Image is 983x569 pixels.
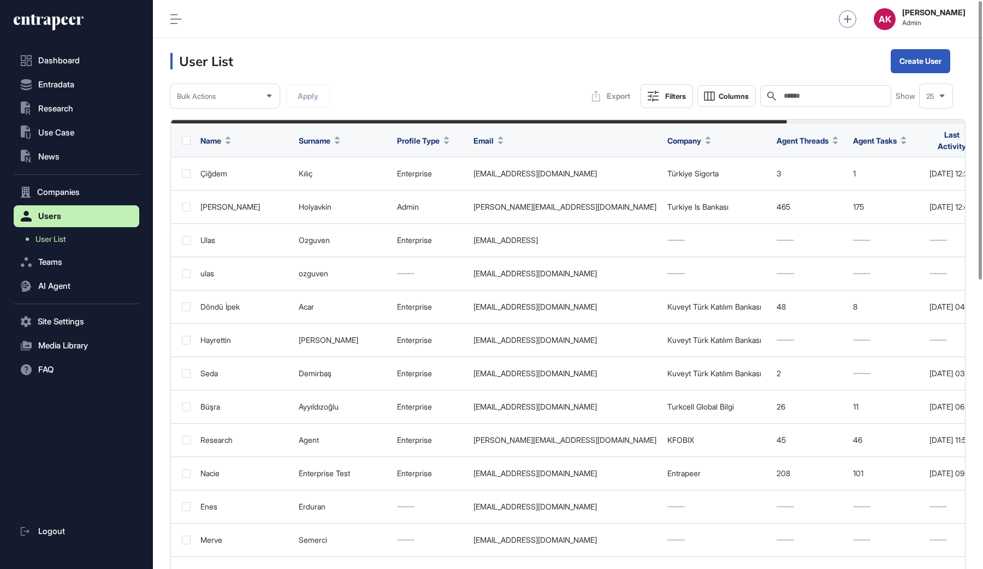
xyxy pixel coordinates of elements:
[200,536,288,544] div: Merve
[38,527,65,536] span: Logout
[667,169,719,178] a: Türkiye Sigorta
[667,369,761,378] a: Kuveyt Türk Katılım Bankası
[299,203,386,211] div: Holyavkin
[200,269,288,278] div: ulas
[473,336,656,345] div: [EMAIL_ADDRESS][DOMAIN_NAME]
[200,203,288,211] div: [PERSON_NAME]
[473,369,656,378] div: [EMAIL_ADDRESS][DOMAIN_NAME]
[665,92,686,100] div: Filters
[19,229,139,249] a: User List
[200,469,288,478] div: Nacie
[397,402,463,411] div: enterprise
[853,135,907,146] button: Agent Tasks
[200,169,288,178] div: Çiğdem
[719,92,749,100] span: Columns
[200,236,288,245] div: Ulas
[473,135,504,146] button: Email
[38,128,74,137] span: Use Case
[38,365,54,374] span: FAQ
[14,359,139,381] button: FAQ
[14,74,139,96] button: Entradata
[473,169,656,178] div: [EMAIL_ADDRESS][DOMAIN_NAME]
[397,236,463,245] div: enterprise
[929,129,974,152] span: Last Activity
[200,402,288,411] div: Büşra
[397,436,463,444] div: enterprise
[299,436,386,444] div: Agent
[667,335,761,345] a: Kuveyt Türk Katılım Bankası
[397,469,463,478] div: enterprise
[397,135,449,146] button: Profile Type
[14,520,139,542] a: Logout
[891,49,950,73] button: Create User
[667,302,761,311] a: Kuveyt Türk Katılım Bankası
[38,341,88,350] span: Media Library
[170,53,233,69] h3: User List
[853,169,919,178] div: 1
[38,56,80,65] span: Dashboard
[777,135,838,146] button: Agent Threads
[299,236,386,245] div: Ozguven
[473,402,656,411] div: [EMAIL_ADDRESS][DOMAIN_NAME]
[853,436,919,444] div: 46
[667,469,701,478] a: Entrapeer
[38,317,84,326] span: Site Settings
[299,135,340,146] button: Surname
[397,203,463,211] div: admin
[874,8,896,30] button: AK
[200,369,288,378] div: Seda
[200,502,288,511] div: Enes
[397,303,463,311] div: enterprise
[397,169,463,178] div: enterprise
[14,311,139,333] button: Site Settings
[299,402,386,411] div: Ayyıldızoğlu
[37,188,80,197] span: Companies
[473,303,656,311] div: [EMAIL_ADDRESS][DOMAIN_NAME]
[38,152,60,161] span: News
[200,303,288,311] div: Döndü İpek
[14,122,139,144] button: Use Case
[299,135,330,146] span: Surname
[397,336,463,345] div: enterprise
[896,92,915,100] span: Show
[299,303,386,311] div: Acar
[14,205,139,227] button: Users
[200,135,231,146] button: Name
[177,92,216,100] span: Bulk Actions
[473,436,656,444] div: [PERSON_NAME][EMAIL_ADDRESS][DOMAIN_NAME]
[667,135,701,146] span: Company
[200,336,288,345] div: Hayrettin
[777,469,842,478] div: 208
[667,135,711,146] button: Company
[777,135,828,146] span: Agent Threads
[473,469,656,478] div: [EMAIL_ADDRESS][DOMAIN_NAME]
[299,536,386,544] div: Semerci
[473,502,656,511] div: [EMAIL_ADDRESS][DOMAIN_NAME]
[473,536,656,544] div: [EMAIL_ADDRESS][DOMAIN_NAME]
[14,251,139,273] button: Teams
[38,212,61,221] span: Users
[35,235,66,244] span: User List
[697,85,756,107] button: Columns
[14,275,139,297] button: AI Agent
[299,369,386,378] div: Demirbaş
[777,303,842,311] div: 48
[38,282,70,291] span: AI Agent
[38,258,62,266] span: Teams
[299,269,386,278] div: ozguven
[853,402,919,411] div: 11
[777,402,842,411] div: 26
[299,169,386,178] div: Kılıç
[14,50,139,72] a: Dashboard
[853,203,919,211] div: 175
[200,135,221,146] span: Name
[853,303,919,311] div: 8
[473,135,494,146] span: Email
[853,135,897,146] span: Agent Tasks
[777,203,842,211] div: 465
[397,135,440,146] span: Profile Type
[667,402,734,411] a: Turkcell Global Bilgi
[38,104,73,113] span: Research
[667,202,729,211] a: Turkiye Is Bankası
[473,236,656,245] div: [EMAIL_ADDRESS]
